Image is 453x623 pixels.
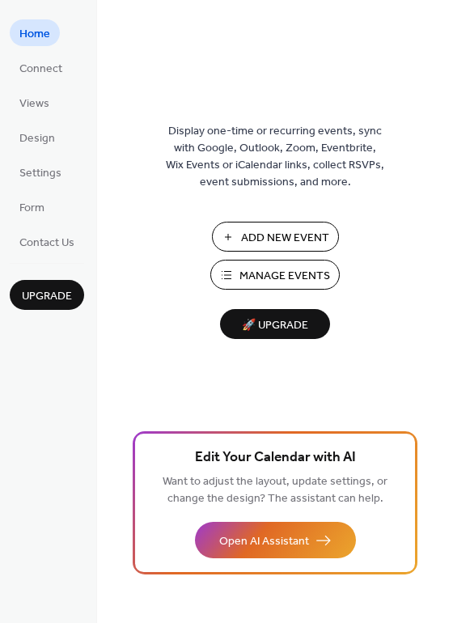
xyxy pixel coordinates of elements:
[22,288,72,305] span: Upgrade
[19,235,74,252] span: Contact Us
[10,280,84,310] button: Upgrade
[19,130,55,147] span: Design
[10,19,60,46] a: Home
[10,159,71,185] a: Settings
[10,124,65,150] a: Design
[219,533,309,550] span: Open AI Assistant
[10,193,54,220] a: Form
[19,165,61,182] span: Settings
[10,228,84,255] a: Contact Us
[10,89,59,116] a: Views
[210,260,340,290] button: Manage Events
[19,95,49,112] span: Views
[166,123,384,191] span: Display one-time or recurring events, sync with Google, Outlook, Zoom, Eventbrite, Wix Events or ...
[163,471,387,510] span: Want to adjust the layout, update settings, or change the design? The assistant can help.
[220,309,330,339] button: 🚀 Upgrade
[10,54,72,81] a: Connect
[239,268,330,285] span: Manage Events
[212,222,339,252] button: Add New Event
[195,522,356,558] button: Open AI Assistant
[230,315,320,337] span: 🚀 Upgrade
[19,61,62,78] span: Connect
[241,230,329,247] span: Add New Event
[195,447,356,469] span: Edit Your Calendar with AI
[19,26,50,43] span: Home
[19,200,44,217] span: Form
